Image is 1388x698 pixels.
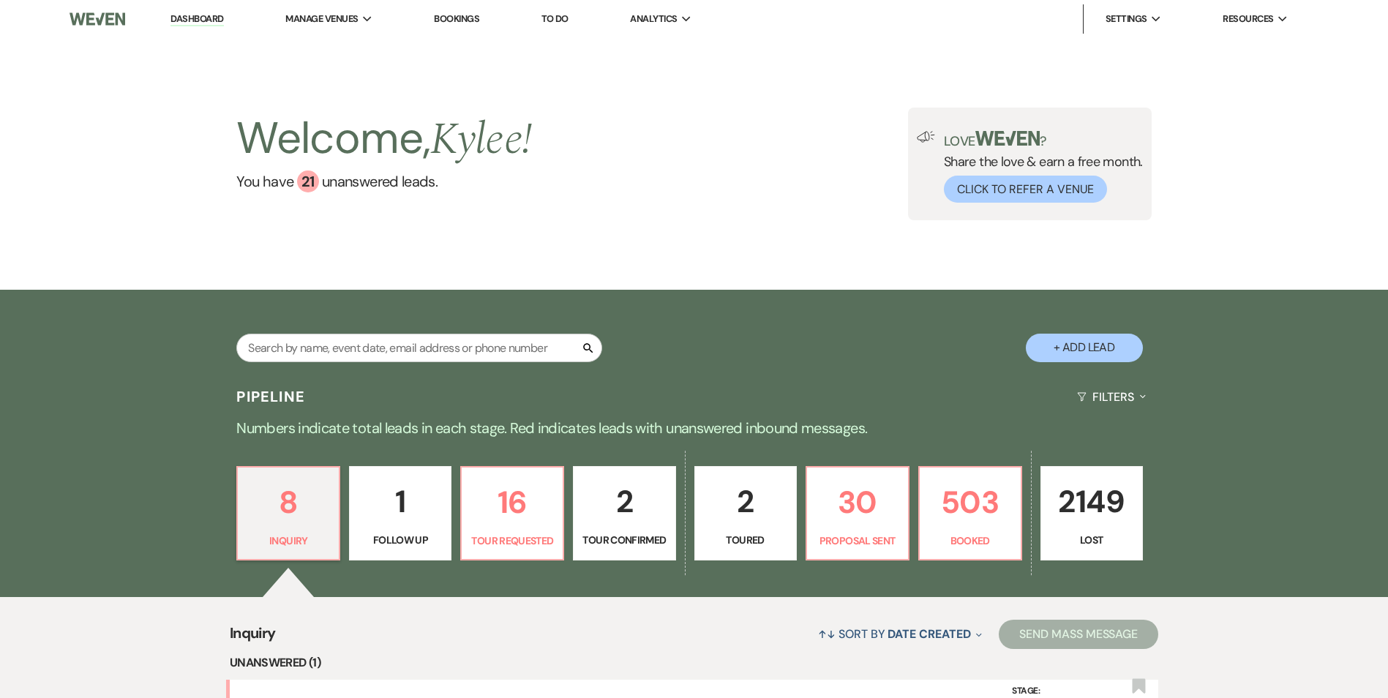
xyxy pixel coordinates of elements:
button: Filters [1071,378,1151,416]
p: Numbers indicate total leads in each stage. Red indicates leads with unanswered inbound messages. [168,416,1221,440]
button: Sort By Date Created [812,615,988,653]
a: 30Proposal Sent [806,466,909,561]
a: You have 21 unanswered leads. [236,170,532,192]
span: Date Created [888,626,970,642]
p: Follow Up [359,532,442,548]
p: 16 [470,478,554,527]
span: Kylee ! [430,106,532,173]
p: 2 [704,477,787,526]
p: 30 [816,478,899,527]
div: Share the love & earn a free month. [935,131,1143,203]
button: + Add Lead [1026,334,1143,362]
button: Send Mass Message [999,620,1158,649]
img: Weven Logo [70,4,125,34]
div: 21 [297,170,319,192]
p: Tour Requested [470,533,554,549]
li: Unanswered (1) [230,653,1158,672]
p: Tour Confirmed [582,532,666,548]
h3: Pipeline [236,386,305,407]
p: 2149 [1050,477,1133,526]
span: Resources [1223,12,1273,26]
span: ↑↓ [818,626,836,642]
p: Lost [1050,532,1133,548]
a: 1Follow Up [349,466,451,561]
button: Click to Refer a Venue [944,176,1107,203]
p: Love ? [944,131,1143,148]
p: 2 [582,477,666,526]
p: Toured [704,532,787,548]
p: 1 [359,477,442,526]
p: 8 [247,478,330,527]
a: 8Inquiry [236,466,340,561]
a: 2Tour Confirmed [573,466,675,561]
span: Settings [1106,12,1147,26]
img: weven-logo-green.svg [975,131,1040,146]
a: 16Tour Requested [460,466,564,561]
span: Manage Venues [285,12,358,26]
h2: Welcome, [236,108,532,170]
p: Booked [929,533,1012,549]
p: Proposal Sent [816,533,899,549]
a: 2149Lost [1040,466,1143,561]
a: Dashboard [170,12,223,26]
span: Inquiry [230,622,276,653]
span: Analytics [630,12,677,26]
a: To Do [541,12,569,25]
img: loud-speaker-illustration.svg [917,131,935,143]
a: Bookings [434,12,479,25]
a: 2Toured [694,466,797,561]
input: Search by name, event date, email address or phone number [236,334,602,362]
p: Inquiry [247,533,330,549]
a: 503Booked [918,466,1022,561]
p: 503 [929,478,1012,527]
